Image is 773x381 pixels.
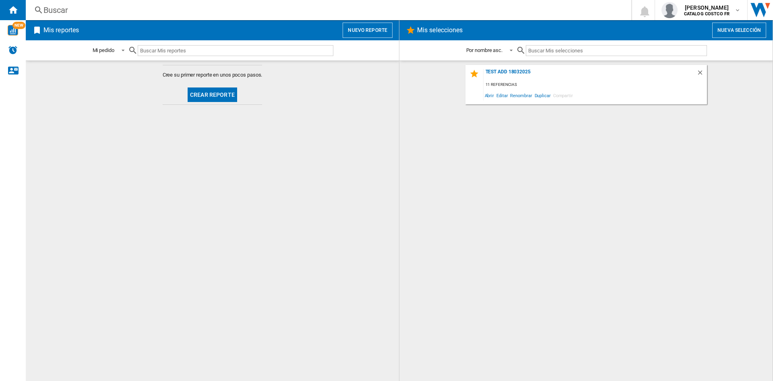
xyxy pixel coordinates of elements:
[484,69,697,80] div: Test add 18032025
[552,90,574,101] span: Compartir
[684,4,730,12] span: [PERSON_NAME]
[163,71,262,79] span: Cree su primer reporte en unos pocos pasos.
[509,90,533,101] span: Renombrar
[188,87,237,102] button: Crear reporte
[466,47,503,53] div: Por nombre asc.
[684,11,730,17] b: CATALOG COSTCO FR
[533,90,552,101] span: Duplicar
[661,2,678,18] img: profile.jpg
[495,90,509,101] span: Editar
[712,23,766,38] button: Nueva selección
[526,45,707,56] input: Buscar Mis selecciones
[343,23,393,38] button: Nuevo reporte
[484,90,496,101] span: Abrir
[12,22,25,29] span: NEW
[93,47,114,53] div: Mi pedido
[484,80,707,90] div: 11 referencias
[697,69,707,80] div: Borrar
[8,25,18,35] img: wise-card.svg
[8,45,18,55] img: alerts-logo.svg
[415,23,465,38] h2: Mis selecciones
[43,4,610,16] div: Buscar
[138,45,333,56] input: Buscar Mis reportes
[42,23,81,38] h2: Mis reportes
